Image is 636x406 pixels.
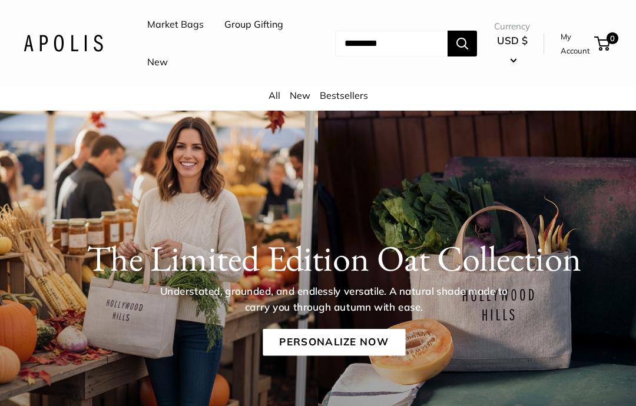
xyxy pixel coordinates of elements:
a: New [147,54,168,71]
a: All [269,89,280,101]
button: USD $ [494,31,530,69]
span: 0 [607,32,618,44]
a: Market Bags [147,16,204,34]
input: Search... [335,31,448,56]
a: 0 [595,36,610,51]
a: Personalize Now [263,329,405,356]
p: Understated, grounded, and endlessly versatile. A natural shade made to carry you through autumn ... [152,284,516,315]
iframe: Sign Up via Text for Offers [9,361,126,397]
a: Group Gifting [224,16,283,34]
a: New [290,89,310,101]
button: Search [448,31,477,56]
h1: The Limited Edition Oat Collection [54,238,614,280]
a: My Account [561,29,590,58]
img: Apolis [24,35,103,52]
span: Currency [494,18,530,35]
a: Bestsellers [320,89,368,101]
span: USD $ [497,34,528,46]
